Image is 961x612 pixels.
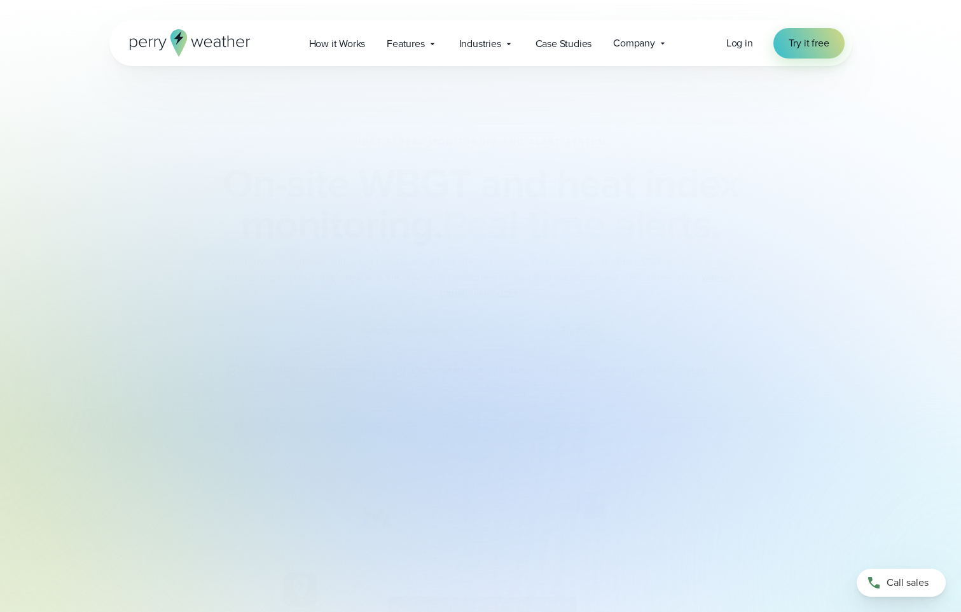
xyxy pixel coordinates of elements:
a: Try it free [773,28,845,59]
span: Call sales [887,575,929,590]
a: Call sales [857,569,946,597]
span: Features [387,36,424,52]
span: Case Studies [536,36,592,52]
span: Try it free [789,36,829,51]
span: How it Works [309,36,366,52]
a: How it Works [298,31,377,57]
a: Log in [726,36,753,51]
a: Case Studies [525,31,603,57]
span: Industries [459,36,501,52]
span: Log in [726,36,753,50]
span: Company [613,36,655,51]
